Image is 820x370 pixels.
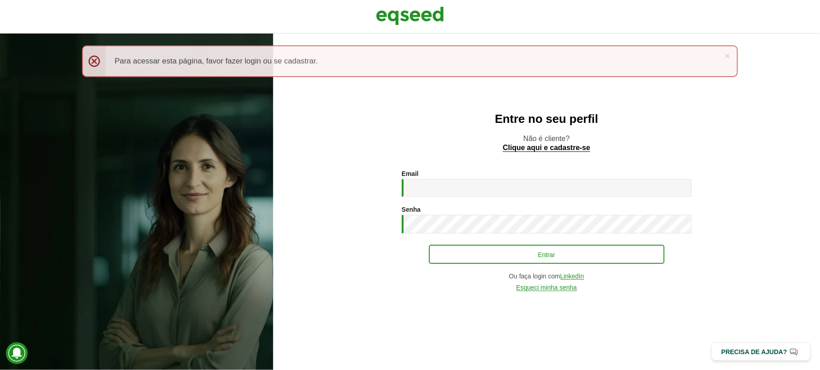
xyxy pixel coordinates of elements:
div: Ou faça login com [402,273,692,280]
p: Não é cliente? [291,134,802,151]
a: LinkedIn [560,273,584,280]
a: Esqueci minha senha [516,284,577,291]
div: Para acessar esta página, favor fazer login ou se cadastrar. [82,45,738,77]
label: Email [402,170,419,177]
label: Senha [402,206,421,213]
h2: Entre no seu perfil [291,112,802,126]
img: EqSeed Logo [376,5,444,27]
button: Entrar [429,245,665,264]
a: Clique aqui e cadastre-se [503,144,590,152]
a: × [725,51,730,60]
